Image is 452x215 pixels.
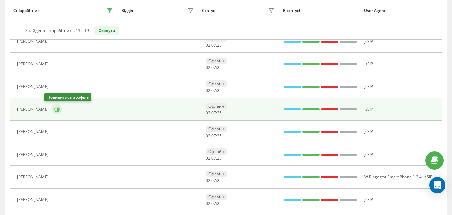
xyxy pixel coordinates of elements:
div: : : [206,178,222,183]
div: Подивитись профіль [44,93,91,101]
span: JsSIP [364,129,373,135]
div: Офлайн [206,103,227,109]
span: 02 [206,65,210,70]
div: Open Intercom Messenger [429,177,445,193]
div: Знайдено співробітників 13 з 19 [25,28,89,33]
span: 02 [206,133,210,139]
span: 07 [211,110,216,116]
div: [PERSON_NAME] [17,175,50,179]
div: [PERSON_NAME] [17,39,50,44]
div: : : [206,133,222,138]
span: 25 [217,155,222,161]
div: Офлайн [206,148,227,155]
div: Офлайн [206,126,227,132]
div: Офлайн [206,171,227,177]
span: 02 [206,155,210,161]
div: Офлайн [206,80,227,87]
span: 07 [211,178,216,183]
div: Співробітник [13,8,40,13]
span: 07 [211,155,216,161]
span: JsSIP [364,152,373,157]
span: 02 [206,88,210,93]
div: Офлайн [206,58,227,64]
span: 07 [211,201,216,206]
span: 07 [211,88,216,93]
span: 25 [217,65,222,70]
span: W Ringostat Smart Phone 1.2.4 [364,174,422,180]
div: : : [206,43,222,48]
span: JsSIP [364,61,373,67]
span: JsSIP [364,39,373,44]
div: [PERSON_NAME] [17,84,50,89]
span: 25 [217,42,222,48]
div: [PERSON_NAME] [17,107,50,112]
span: 25 [217,88,222,93]
div: : : [206,111,222,115]
button: Скинути [94,26,119,35]
span: JsSIP [364,197,373,202]
div: : : [206,88,222,93]
span: 07 [211,65,216,70]
div: [PERSON_NAME] [17,129,50,134]
div: В статусі [283,8,358,13]
span: 07 [211,42,216,48]
div: Статус [202,8,215,13]
div: User Agent [364,8,439,13]
div: : : [206,201,222,206]
div: : : [206,65,222,70]
span: 02 [206,42,210,48]
div: [PERSON_NAME] [17,62,50,66]
span: JsSIP [364,84,373,89]
span: 25 [217,110,222,116]
span: JsSIP [364,106,373,112]
div: Офлайн [206,194,227,200]
div: [PERSON_NAME] [17,197,50,202]
span: 02 [206,178,210,183]
span: 25 [217,133,222,139]
div: : : [206,156,222,161]
div: Відділ [121,8,133,13]
span: 25 [217,201,222,206]
div: [PERSON_NAME] [17,152,50,157]
span: 02 [206,110,210,116]
span: 25 [217,178,222,183]
span: JsSIP [424,174,432,180]
span: 02 [206,201,210,206]
span: 07 [211,133,216,139]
